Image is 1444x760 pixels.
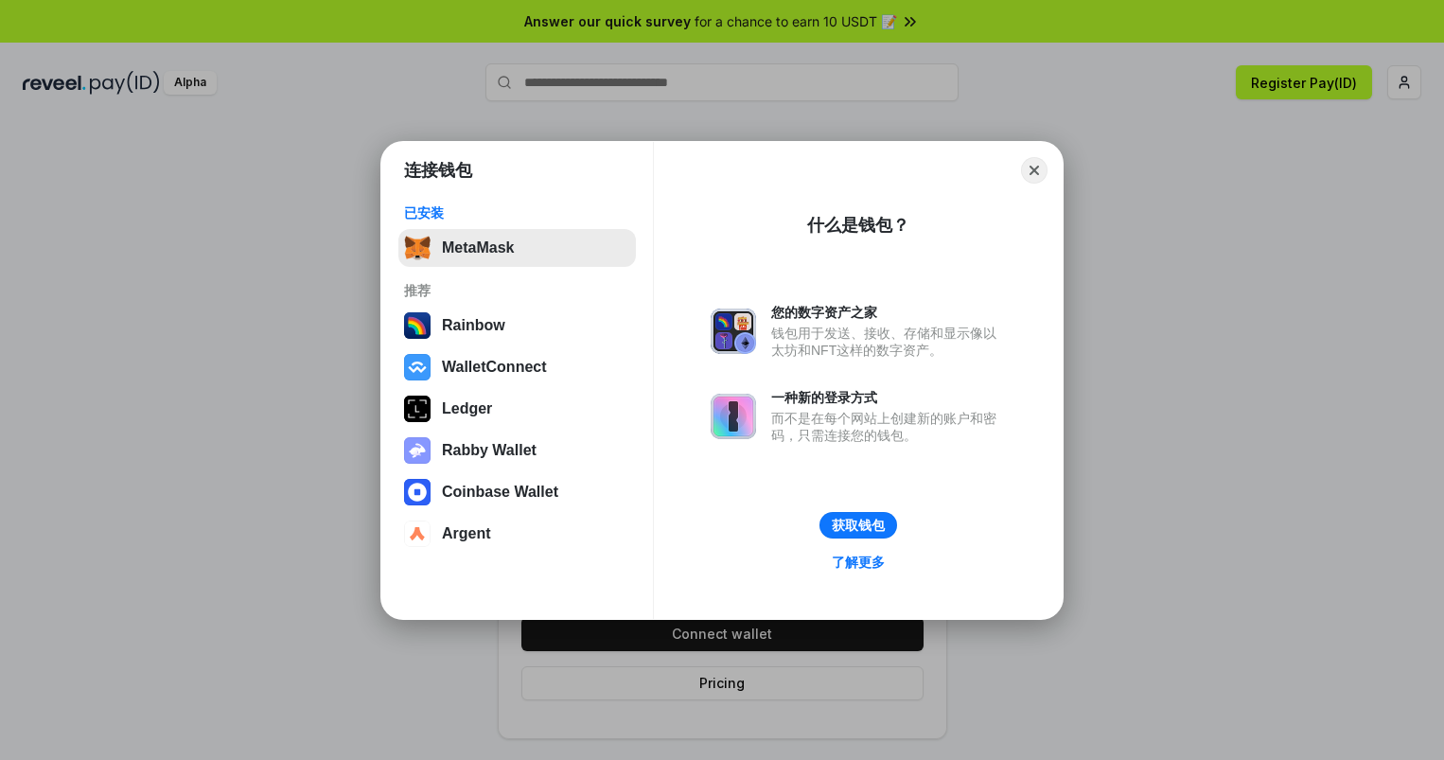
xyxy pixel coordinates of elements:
img: svg+xml,%3Csvg%20width%3D%22120%22%20height%3D%22120%22%20viewBox%3D%220%200%20120%20120%22%20fil... [404,312,431,339]
div: Rabby Wallet [442,442,537,459]
div: 了解更多 [832,554,885,571]
img: svg+xml,%3Csvg%20width%3D%2228%22%20height%3D%2228%22%20viewBox%3D%220%200%2028%2028%22%20fill%3D... [404,354,431,380]
button: Close [1021,157,1048,184]
div: 而不是在每个网站上创建新的账户和密码，只需连接您的钱包。 [771,410,1006,444]
button: Ledger [398,390,636,428]
h1: 连接钱包 [404,159,472,182]
div: WalletConnect [442,359,547,376]
div: 一种新的登录方式 [771,389,1006,406]
img: svg+xml,%3Csvg%20xmlns%3D%22http%3A%2F%2Fwww.w3.org%2F2000%2Fsvg%22%20fill%3D%22none%22%20viewBox... [404,437,431,464]
button: Argent [398,515,636,553]
img: svg+xml,%3Csvg%20xmlns%3D%22http%3A%2F%2Fwww.w3.org%2F2000%2Fsvg%22%20fill%3D%22none%22%20viewBox... [711,309,756,354]
button: MetaMask [398,229,636,267]
div: Argent [442,525,491,542]
button: Coinbase Wallet [398,473,636,511]
div: Rainbow [442,317,505,334]
div: 已安装 [404,204,630,221]
div: 钱包用于发送、接收、存储和显示像以太坊和NFT这样的数字资产。 [771,325,1006,359]
div: 您的数字资产之家 [771,304,1006,321]
button: Rainbow [398,307,636,345]
img: svg+xml,%3Csvg%20xmlns%3D%22http%3A%2F%2Fwww.w3.org%2F2000%2Fsvg%22%20width%3D%2228%22%20height%3... [404,396,431,422]
div: 推荐 [404,282,630,299]
img: svg+xml,%3Csvg%20width%3D%2228%22%20height%3D%2228%22%20viewBox%3D%220%200%2028%2028%22%20fill%3D... [404,521,431,547]
div: 获取钱包 [832,517,885,534]
div: 什么是钱包？ [807,214,909,237]
button: WalletConnect [398,348,636,386]
button: 获取钱包 [819,512,897,539]
img: svg+xml,%3Csvg%20width%3D%2228%22%20height%3D%2228%22%20viewBox%3D%220%200%2028%2028%22%20fill%3D... [404,479,431,505]
div: Ledger [442,400,492,417]
img: svg+xml,%3Csvg%20xmlns%3D%22http%3A%2F%2Fwww.w3.org%2F2000%2Fsvg%22%20fill%3D%22none%22%20viewBox... [711,394,756,439]
img: svg+xml,%3Csvg%20fill%3D%22none%22%20height%3D%2233%22%20viewBox%3D%220%200%2035%2033%22%20width%... [404,235,431,261]
div: Coinbase Wallet [442,484,558,501]
button: Rabby Wallet [398,432,636,469]
a: 了解更多 [820,550,896,574]
div: MetaMask [442,239,514,256]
